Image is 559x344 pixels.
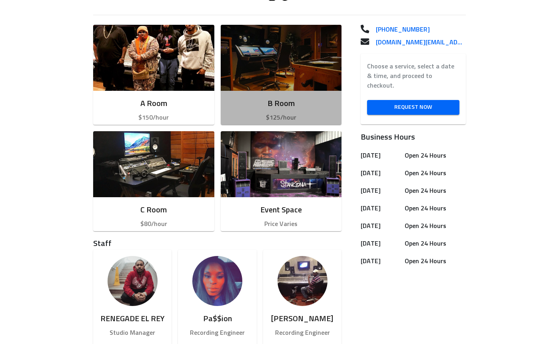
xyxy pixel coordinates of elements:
[221,25,342,125] button: B Room$125/hour
[93,131,214,231] button: C Room$80/hour
[93,25,214,91] img: Room image
[405,168,463,179] h6: Open 24 Hours
[227,97,335,110] h6: B Room
[361,220,401,232] h6: [DATE]
[405,256,463,267] h6: Open 24 Hours
[221,25,342,91] img: Room image
[367,62,459,90] label: Choose a service, select a date & time, and proceed to checkout.
[270,328,335,338] p: Recording Engineer
[93,238,341,250] h3: Staff
[93,25,214,125] button: A Room$150/hour
[405,150,463,161] h6: Open 24 Hours
[361,131,466,144] h6: Business Hours
[184,328,250,338] p: Recording Engineer
[278,256,327,306] img: Giorgio Yeldell
[367,100,459,115] a: Request Now
[405,220,463,232] h6: Open 24 Hours
[361,150,401,161] h6: [DATE]
[227,204,335,216] h6: Event Space
[93,131,214,197] img: Room image
[184,312,250,325] h6: Pa$$ion
[405,238,463,249] h6: Open 24 Hours
[192,256,242,306] img: Pa$$ion
[227,113,335,122] p: $125/hour
[221,131,342,197] img: Room image
[108,256,158,306] img: RENEGADE EL REY
[221,131,342,231] button: Event SpacePrice Varies
[361,256,401,267] h6: [DATE]
[100,312,165,325] h6: RENEGADE EL REY
[405,203,463,214] h6: Open 24 Hours
[361,203,401,214] h6: [DATE]
[270,312,335,325] h6: [PERSON_NAME]
[100,328,165,338] p: Studio Manager
[100,219,208,229] p: $80/hour
[373,102,453,112] span: Request Now
[405,185,463,196] h6: Open 24 Hours
[361,168,401,179] h6: [DATE]
[361,238,401,249] h6: [DATE]
[361,185,401,196] h6: [DATE]
[227,219,335,229] p: Price Varies
[369,25,466,34] a: [PHONE_NUMBER]
[100,204,208,216] h6: C Room
[100,97,208,110] h6: A Room
[369,38,466,47] a: [DOMAIN_NAME][EMAIL_ADDRESS][DOMAIN_NAME]
[100,113,208,122] p: $150/hour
